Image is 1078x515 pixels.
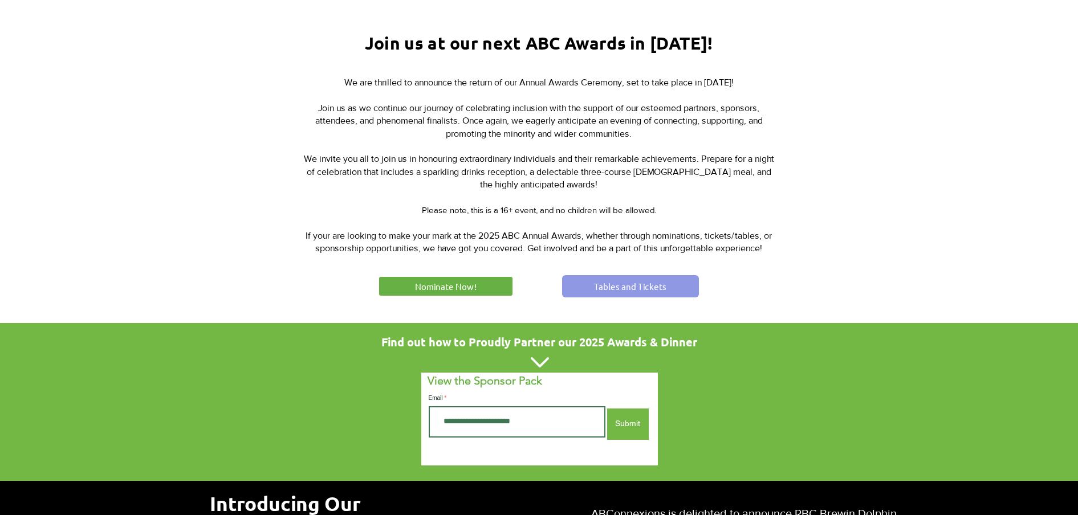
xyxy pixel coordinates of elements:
[615,418,640,430] span: Submit
[562,275,699,297] a: Tables and Tickets
[365,32,713,54] span: Join us at our next ABC Awards in [DATE]!
[415,280,477,292] span: Nominate Now!
[381,334,697,349] span: Find out how to Proudly Partner our 2025 Awards & Dinner
[377,275,514,297] a: Nominate Now!
[315,103,763,138] span: Join us as we continue our journey of celebrating inclusion with the support of our esteemed part...
[306,231,772,253] span: If your are looking to make your mark at the 2025 ABC Annual Awards, whether through nominations,...
[344,77,734,87] span: We are thrilled to announce the return of our Annual Awards Ceremony, set to take place in [DATE]!
[607,408,649,440] button: Submit
[594,280,666,292] span: Tables and Tickets
[422,205,656,215] span: Please note, this is a 16+ event, and no children will be allowed.
[428,374,542,387] span: View the Sponsor Pack
[429,395,605,401] label: Email
[304,154,774,189] span: We invite you all to join us in honouring extraordinary individuals and their remarkable achievem...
